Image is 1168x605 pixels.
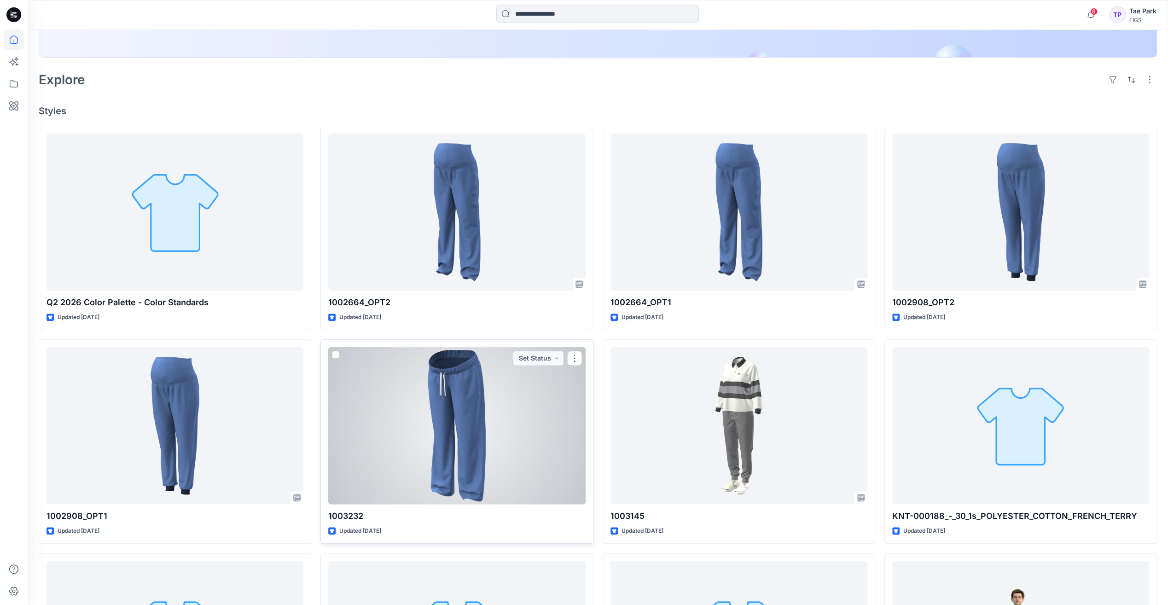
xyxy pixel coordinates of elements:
p: Q2 2026 Color Palette - Color Standards [46,296,303,309]
div: TP [1109,6,1126,23]
p: Updated [DATE] [58,313,99,322]
h2: Explore [39,72,85,87]
p: 1003232 [328,510,585,523]
a: 1002664_OPT2 [328,134,585,291]
p: Updated [DATE] [339,313,381,322]
a: 1003145 [610,347,867,504]
a: 1002664_OPT1 [610,134,867,291]
p: 1002908_OPT2 [892,296,1149,309]
h4: Styles [39,105,1157,116]
a: 1002908_OPT1 [46,347,303,504]
p: 1002908_OPT1 [46,510,303,523]
a: 1003232 [328,347,585,504]
a: KNT-000188_-_30_1s_POLYESTER_COTTON_FRENCH_TERRY [892,347,1149,504]
div: FIGS [1129,17,1156,23]
p: Updated [DATE] [58,526,99,536]
p: 1002664_OPT1 [610,296,867,309]
p: Updated [DATE] [903,526,945,536]
p: Updated [DATE] [622,526,663,536]
p: KNT-000188_-_30_1s_POLYESTER_COTTON_FRENCH_TERRY [892,510,1149,523]
a: Q2 2026 Color Palette - Color Standards [46,134,303,291]
p: 1002664_OPT2 [328,296,585,309]
a: 1002908_OPT2 [892,134,1149,291]
p: Updated [DATE] [903,313,945,322]
span: 6 [1090,8,1098,15]
p: Updated [DATE] [622,313,663,322]
p: Updated [DATE] [339,526,381,536]
p: 1003145 [610,510,867,523]
div: Tae Park [1129,6,1156,17]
